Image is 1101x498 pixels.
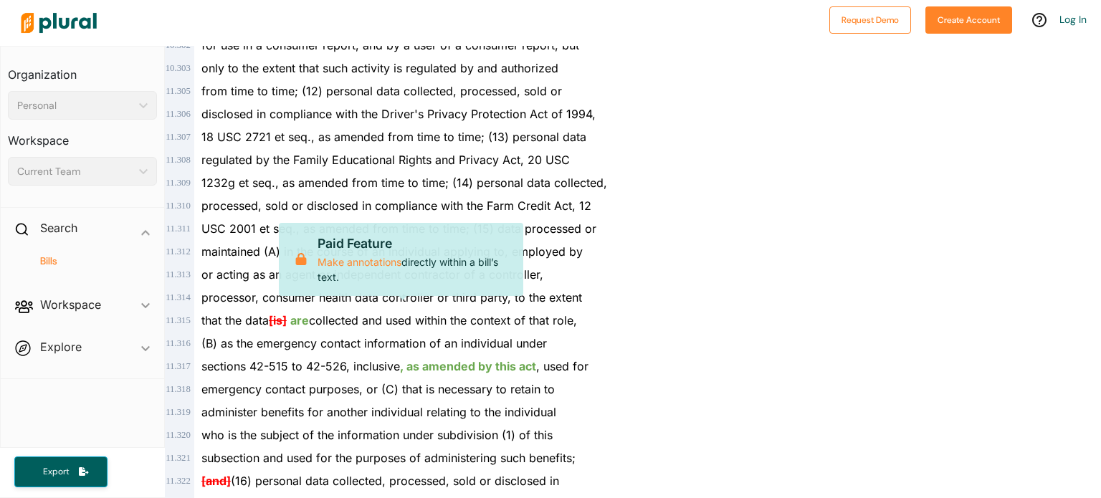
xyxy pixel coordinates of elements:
span: 11 . 305 [166,86,191,96]
div: Current Team [17,164,133,179]
span: 11 . 322 [166,476,191,486]
span: emergency contact purposes, or (C) that is necessary to retain to [201,382,555,396]
span: 11 . 315 [166,315,191,325]
span: administer benefits for another individual relating to the individual [201,405,556,419]
span: 11 . 309 [166,178,191,188]
span: 11 . 312 [166,246,191,257]
span: from time to time; (12) personal data collected, processed, sold or [201,84,562,98]
span: 10 . 303 [166,63,191,73]
span: 11 . 310 [166,201,191,211]
span: disclosed in compliance with the Driver's Privacy Protection Act of 1994, [201,107,596,121]
span: or acting as an agent or independent contractor of a controller, [201,267,543,282]
a: Log In [1059,13,1087,26]
span: maintained (A) in the course of an individual applying to, employed by [201,244,583,259]
span: Paid Feature [318,234,511,253]
span: 11 . 316 [166,338,191,348]
div: Personal [17,98,133,113]
span: 11 . 319 [166,407,191,417]
span: that the data collected and used within the context of that role, [201,313,577,327]
del: [and] [201,474,231,488]
ins: , as amended by this act [400,359,536,373]
h3: Workspace [8,120,157,151]
ins: are [290,313,309,327]
a: Create Account [925,11,1012,27]
span: 18 USC 2721 et seq., as amended from time to time; (13) personal data [201,130,586,144]
h2: Search [40,220,77,236]
span: 11 . 321 [166,453,191,463]
span: regulated by the Family Educational Rights and Privacy Act, 20 USC [201,153,570,167]
a: Bills [22,254,150,268]
span: who is the subject of the information under subdivision (1) of this [201,428,553,442]
span: 11 . 314 [166,292,191,302]
span: processor, consumer health data controller or third party, to the extent [201,290,582,305]
span: 11 . 307 [166,132,191,142]
span: 1232g et seq., as amended from time to time; (14) personal data collected, [201,176,607,190]
button: Create Account [925,6,1012,34]
a: Make annotations [318,256,401,268]
button: Request Demo [829,6,911,34]
span: subsection and used for the purposes of administering such benefits; [201,451,576,465]
span: (16) personal data collected, processed, sold or disclosed in [201,474,559,488]
span: 11 . 308 [166,155,191,165]
a: Request Demo [829,11,911,27]
span: Export [33,466,79,478]
h3: Organization [8,54,157,85]
span: 11 . 320 [166,430,191,440]
button: Export [14,456,108,487]
span: USC 2001 et seq., as amended from time to time; (15) data processed or [201,221,596,236]
span: 11 . 306 [166,109,191,119]
span: 11 . 311 [166,224,191,234]
p: directly within a bill’s text. [318,234,511,284]
span: processed, sold or disclosed in compliance with the Farm Credit Act, 12 [201,198,591,213]
span: 11 . 313 [166,269,191,279]
span: 11 . 318 [166,384,191,394]
span: sections 42-515 to 42-526, inclusive , used for [201,359,588,373]
span: only to the extent that such activity is regulated by and authorized [201,61,558,75]
span: (B) as the emergency contact information of an individual under [201,336,547,350]
span: 11 . 317 [166,361,191,371]
del: [is] [269,313,287,327]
